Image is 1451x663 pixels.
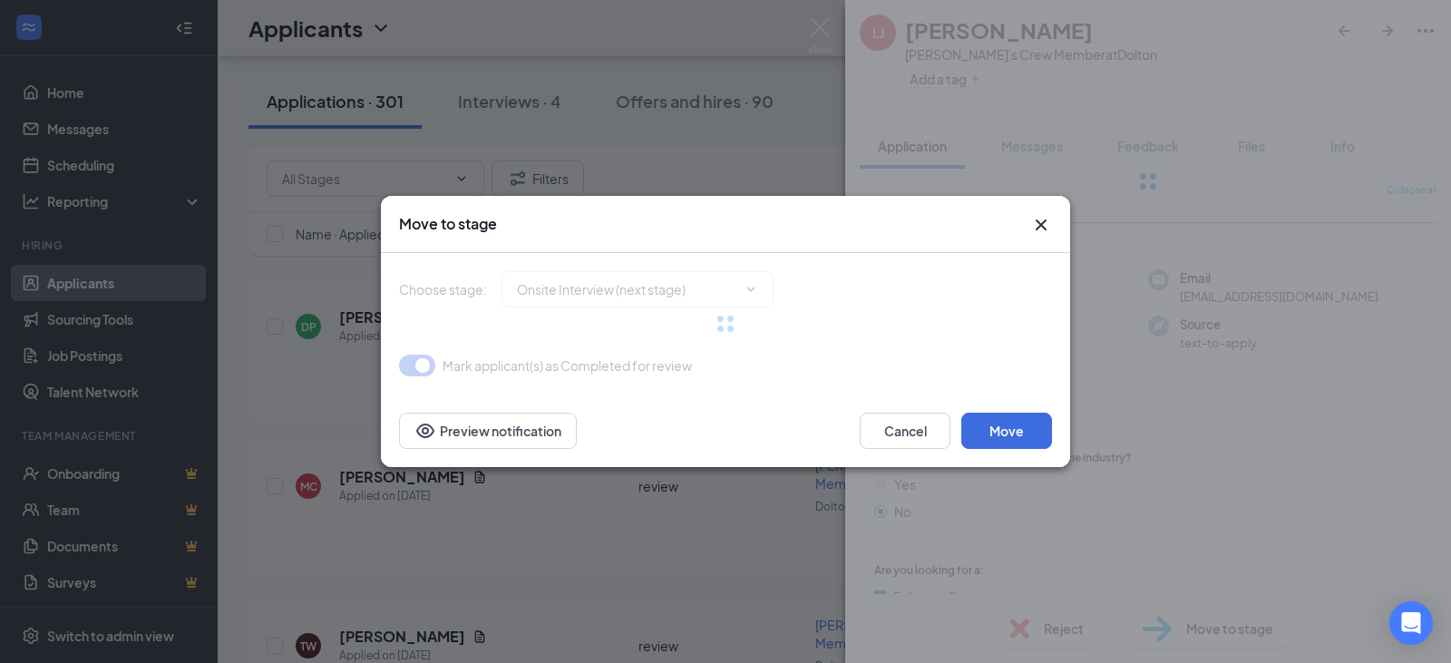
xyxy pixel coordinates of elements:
h3: Move to stage [399,214,497,234]
svg: Eye [414,420,436,442]
button: Move [961,413,1052,449]
div: Open Intercom Messenger [1389,601,1433,645]
button: Cancel [860,413,950,449]
svg: Cross [1030,214,1052,236]
button: Preview notificationEye [399,413,577,449]
button: Close [1030,214,1052,236]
